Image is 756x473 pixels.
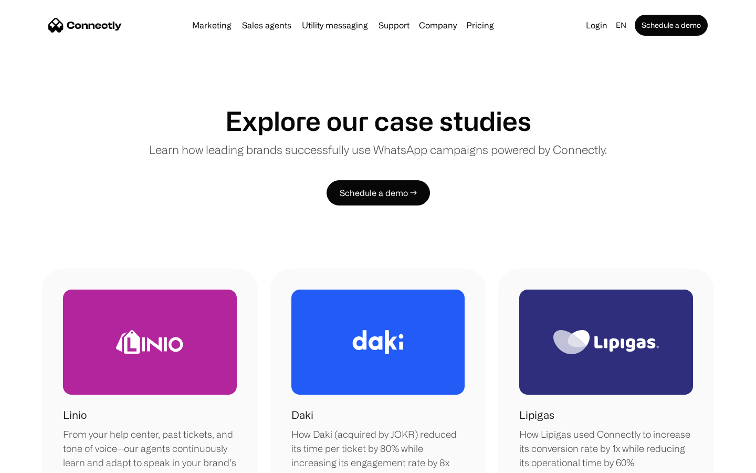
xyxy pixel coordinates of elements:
[116,330,183,354] img: Linio Logo
[10,454,63,469] aside: Language selected: English
[519,407,554,423] h1: Lipigas
[352,330,404,354] img: Daki Logo
[374,21,414,29] a: Support
[238,21,296,29] a: Sales agents
[519,427,693,470] div: How Lipigas used Connectly to increase its conversion rate by 1x while reducing its operational t...
[462,21,498,29] a: Pricing
[419,18,457,33] div: Company
[63,407,87,423] h1: Linio
[582,18,612,33] a: Login
[298,21,372,29] a: Utility messaging
[188,21,236,29] a: Marketing
[225,105,531,137] h1: Explore our case studies
[327,180,430,205] a: Schedule a demo →
[291,407,313,423] h1: Daki
[21,455,63,469] ul: Language list
[635,15,708,36] a: Schedule a demo
[149,141,607,158] p: Learn how leading brands successfully use WhatsApp campaigns powered by Connectly.
[616,18,626,33] div: en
